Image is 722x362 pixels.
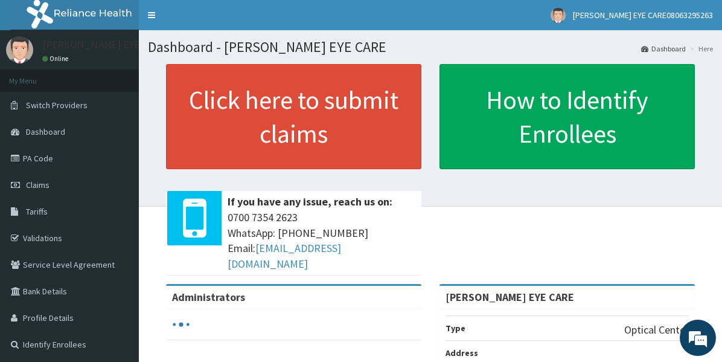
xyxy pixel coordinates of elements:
[573,10,713,21] span: [PERSON_NAME] EYE CARE08063295263
[228,210,415,272] span: 0700 7354 2623 WhatsApp: [PHONE_NUMBER] Email:
[148,39,713,55] h1: Dashboard - [PERSON_NAME] EYE CARE
[228,195,392,208] b: If you have any issue, reach us on:
[26,100,88,111] span: Switch Providers
[446,290,574,304] strong: [PERSON_NAME] EYE CARE
[26,206,48,217] span: Tariffs
[228,241,341,271] a: [EMAIL_ADDRESS][DOMAIN_NAME]
[166,64,421,169] a: Click here to submit claims
[439,64,695,169] a: How to Identify Enrollees
[624,322,689,338] p: Optical Center
[446,323,465,334] b: Type
[42,39,226,50] p: [PERSON_NAME] EYE CARE08063295263
[172,290,245,304] b: Administrators
[42,54,71,63] a: Online
[446,347,478,358] b: Address
[26,179,50,190] span: Claims
[26,126,65,137] span: Dashboard
[687,44,713,54] li: Here
[6,36,33,63] img: User Image
[641,44,686,54] a: Dashboard
[172,315,190,334] svg: audio-loading
[551,8,566,23] img: User Image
